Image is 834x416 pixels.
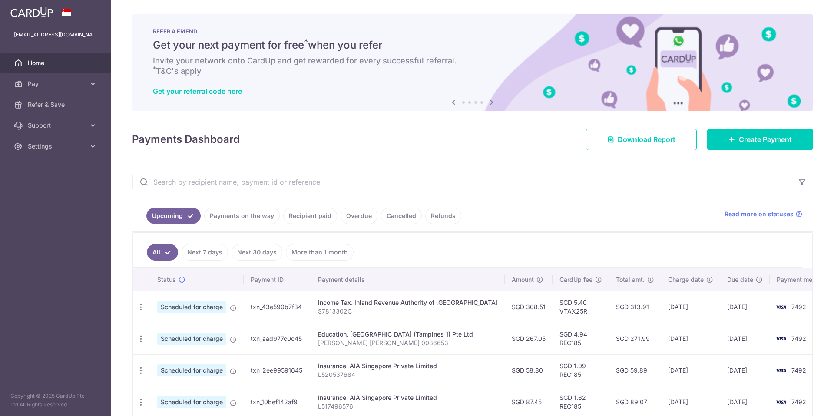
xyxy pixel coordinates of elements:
img: RAF banner [132,14,813,111]
td: txn_43e590b7f34 [244,291,311,323]
img: Bank Card [772,333,790,344]
a: Next 7 days [182,244,228,261]
span: Home [28,59,85,67]
span: CardUp fee [559,275,592,284]
span: Scheduled for charge [157,396,226,408]
a: More than 1 month [286,244,354,261]
span: Status [157,275,176,284]
td: SGD 267.05 [505,323,553,354]
img: Bank Card [772,365,790,376]
a: Cancelled [381,208,422,224]
td: SGD 58.80 [505,354,553,386]
span: Pay [28,79,85,88]
td: SGD 1.09 REC185 [553,354,609,386]
th: Payment ID [244,268,311,291]
p: [EMAIL_ADDRESS][DOMAIN_NAME] [14,30,97,39]
span: Download Report [618,134,675,145]
img: Bank Card [772,302,790,312]
span: Create Payment [739,134,792,145]
p: S7813302C [318,307,498,316]
td: txn_2ee99591645 [244,354,311,386]
a: All [147,244,178,261]
span: Amount [512,275,534,284]
a: Next 30 days [232,244,282,261]
td: [DATE] [720,354,770,386]
div: Income Tax. Inland Revenue Authority of [GEOGRAPHIC_DATA] [318,298,498,307]
a: Read more on statuses [725,210,802,218]
p: L517496576 [318,402,498,411]
td: [DATE] [661,323,720,354]
td: SGD 5.40 VTAX25R [553,291,609,323]
td: [DATE] [720,323,770,354]
th: Payment details [311,268,505,291]
span: Scheduled for charge [157,364,226,376]
img: Bank Card [772,397,790,407]
p: L520537684 [318,370,498,379]
div: Education. [GEOGRAPHIC_DATA] (Tampines 1) Pte Ltd [318,330,498,339]
td: SGD 308.51 [505,291,553,323]
span: Scheduled for charge [157,301,226,313]
span: Support [28,121,85,130]
span: Refer & Save [28,100,85,109]
span: Read more on statuses [725,210,794,218]
td: SGD 4.94 REC185 [553,323,609,354]
td: SGD 59.89 [609,354,661,386]
iframe: Opens a widget where you can find more information [778,390,825,412]
div: Insurance. AIA Singapore Private Limited [318,393,498,402]
span: Due date [727,275,753,284]
span: Total amt. [616,275,645,284]
td: [DATE] [661,291,720,323]
span: 7492 [791,303,806,310]
a: Recipient paid [283,208,337,224]
td: [DATE] [720,291,770,323]
div: Insurance. AIA Singapore Private Limited [318,362,498,370]
span: 7492 [791,335,806,342]
td: [DATE] [661,354,720,386]
span: 7492 [791,366,806,374]
a: Payments on the way [204,208,280,224]
h4: Payments Dashboard [132,132,240,147]
a: Get your referral code here [153,87,242,96]
a: Create Payment [707,129,813,150]
td: SGD 313.91 [609,291,661,323]
a: Upcoming [146,208,201,224]
input: Search by recipient name, payment id or reference [132,168,792,196]
a: Refunds [425,208,461,224]
td: SGD 271.99 [609,323,661,354]
span: Scheduled for charge [157,333,226,345]
h6: Invite your network onto CardUp and get rewarded for every successful referral. T&C's apply [153,56,792,76]
span: Charge date [668,275,704,284]
img: CardUp [10,7,53,17]
p: [PERSON_NAME] [PERSON_NAME] 0086653 [318,339,498,347]
a: Overdue [341,208,377,224]
span: Settings [28,142,85,151]
td: txn_aad977c0c45 [244,323,311,354]
h5: Get your next payment for free when you refer [153,38,792,52]
a: Download Report [586,129,697,150]
p: REFER A FRIEND [153,28,792,35]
